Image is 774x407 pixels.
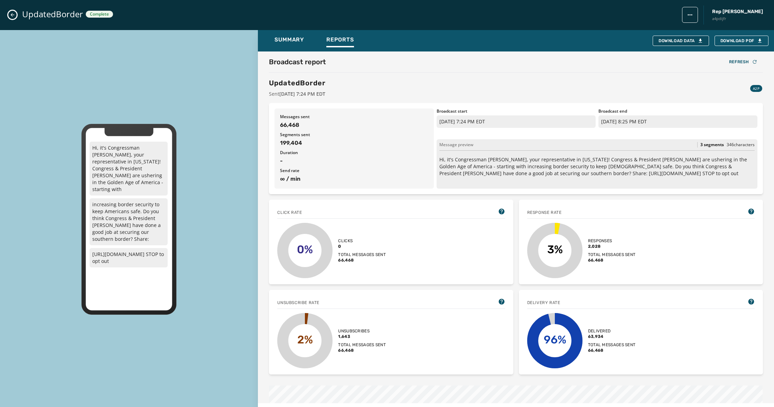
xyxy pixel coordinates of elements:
[90,198,168,245] p: increasing border security to keep Americans safe. Do you think Congress & President [PERSON_NAME...
[280,157,428,165] span: -
[338,252,386,257] span: Total messages sent
[547,243,562,256] text: 3%
[727,142,755,148] span: 346 characters
[338,328,386,334] span: Unsubscribes
[682,7,698,23] button: broadcast action menu
[588,334,636,339] span: 63,934
[269,57,326,67] h2: Broadcast report
[439,156,755,177] p: Hi, it's Congressman [PERSON_NAME], your representative in [US_STATE]! Congress & President [PERS...
[527,300,560,305] span: Delivery Rate
[326,36,354,43] span: Reports
[729,59,757,65] div: Refresh
[279,91,325,97] span: [DATE] 7:24 PM EDT
[280,114,428,120] span: Messages sent
[338,244,386,249] span: 0
[280,175,428,183] span: ∞ / min
[700,142,724,148] span: 3 segments
[338,238,386,244] span: Clicks
[277,300,319,305] span: Unsubscribe Rate
[338,257,386,263] span: 66,468
[588,252,636,257] span: Total messages sent
[588,238,636,244] span: Responses
[712,16,763,22] span: a4pdijfr
[588,257,636,263] span: 66,468
[338,348,386,353] span: 66,468
[527,210,562,215] span: Response rate
[712,8,763,15] span: Rep [PERSON_NAME]
[269,91,326,97] span: Sent
[750,85,762,92] div: A2P
[588,342,636,348] span: Total messages sent
[321,33,360,49] button: Reports
[269,78,326,88] h3: UpdatedBorder
[274,36,304,43] span: Summary
[653,36,709,46] button: Download Data
[280,132,428,138] span: Segments sent
[280,168,428,173] span: Send rate
[720,38,763,44] span: Download PDF
[280,139,428,147] span: 199,404
[598,108,757,114] span: Broadcast end
[90,142,168,196] p: Hi, it's Congressman [PERSON_NAME], your representative in [US_STATE]! Congress & President [PERS...
[269,33,310,49] button: Summary
[297,243,313,256] text: 0%
[439,142,473,148] span: Message preview
[598,115,757,128] p: [DATE] 8:25 PM EDT
[724,57,763,67] button: Refresh
[338,334,386,339] span: 1,643
[280,121,428,129] span: 66,468
[588,348,636,353] span: 66,468
[543,333,566,346] text: 96%
[277,210,302,215] span: Click rate
[90,248,168,267] p: [URL][DOMAIN_NAME] STOP to opt out
[588,328,636,334] span: Delivered
[437,108,596,114] span: Broadcast start
[280,150,428,155] span: Duration
[588,244,636,249] span: 2,028
[338,342,386,348] span: Total messages sent
[437,115,596,128] p: [DATE] 7:24 PM EDT
[715,36,768,46] button: Download PDF
[297,333,313,346] text: 2%
[659,38,703,44] div: Download Data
